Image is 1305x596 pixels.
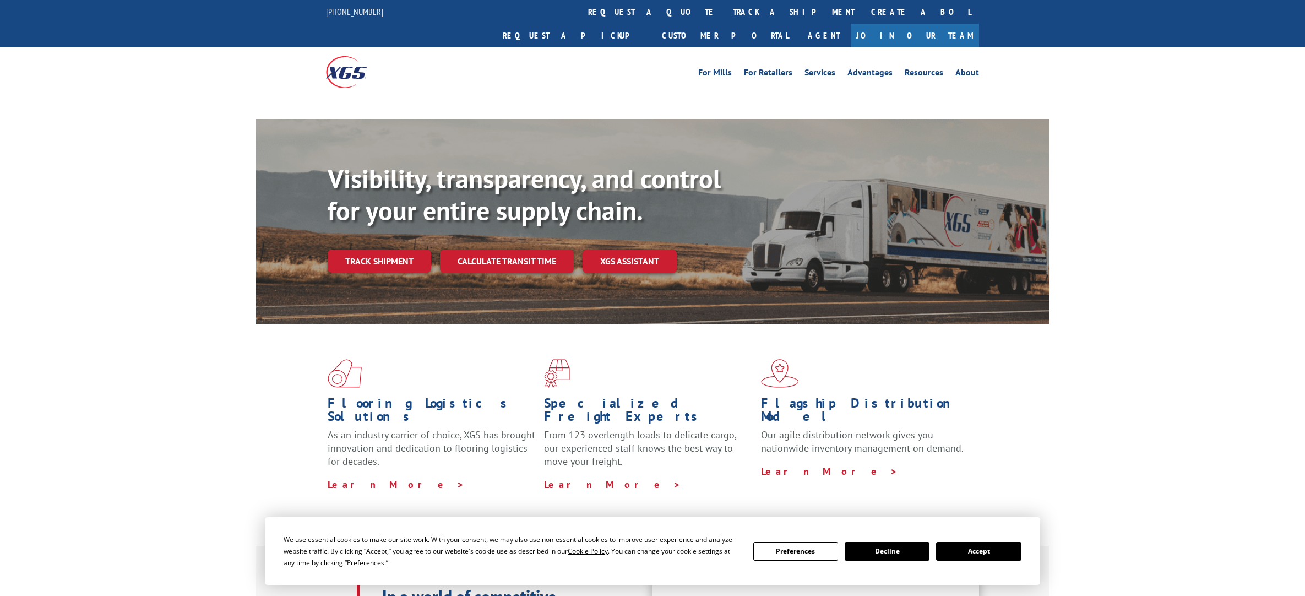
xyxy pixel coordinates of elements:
[744,68,792,80] a: For Retailers
[347,558,384,567] span: Preferences
[698,68,732,80] a: For Mills
[845,542,929,561] button: Decline
[568,546,608,556] span: Cookie Policy
[440,250,574,273] a: Calculate transit time
[753,542,838,561] button: Preferences
[284,534,740,568] div: We use essential cookies to make our site work. With your consent, we may also use non-essential ...
[265,517,1040,585] div: Cookie Consent Prompt
[761,359,799,388] img: xgs-icon-flagship-distribution-model-red
[804,68,835,80] a: Services
[328,478,465,491] a: Learn More >
[761,397,969,429] h1: Flagship Distribution Model
[847,68,893,80] a: Advantages
[328,161,721,227] b: Visibility, transparency, and control for your entire supply chain.
[797,24,851,47] a: Agent
[936,542,1021,561] button: Accept
[328,397,536,429] h1: Flooring Logistics Solutions
[544,397,752,429] h1: Specialized Freight Experts
[851,24,979,47] a: Join Our Team
[583,250,677,273] a: XGS ASSISTANT
[761,465,898,478] a: Learn More >
[544,429,752,478] p: From 123 overlength loads to delicate cargo, our experienced staff knows the best way to move you...
[905,68,943,80] a: Resources
[654,24,797,47] a: Customer Portal
[326,6,383,17] a: [PHONE_NUMBER]
[494,24,654,47] a: Request a pickup
[328,250,431,273] a: Track shipment
[544,359,570,388] img: xgs-icon-focused-on-flooring-red
[761,429,964,454] span: Our agile distribution network gives you nationwide inventory management on demand.
[328,359,362,388] img: xgs-icon-total-supply-chain-intelligence-red
[328,429,535,468] span: As an industry carrier of choice, XGS has brought innovation and dedication to flooring logistics...
[544,478,681,491] a: Learn More >
[955,68,979,80] a: About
